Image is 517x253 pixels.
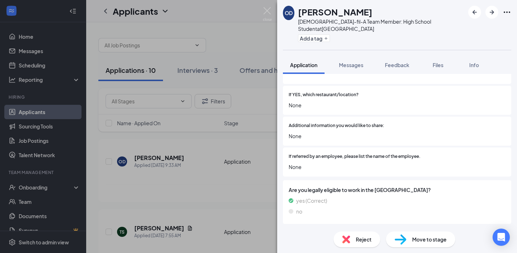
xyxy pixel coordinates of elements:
span: Are you legally eligible to work in the [GEOGRAPHIC_DATA]? [289,186,506,194]
span: Info [469,62,479,68]
div: Open Intercom Messenger [493,229,510,246]
span: Reject [356,235,372,243]
span: None [289,101,506,109]
span: None [289,132,506,140]
span: no [296,207,302,215]
span: Messages [339,62,363,68]
button: PlusAdd a tag [298,34,330,42]
svg: ArrowRight [488,8,496,17]
span: If referred by an employee, please list the name of the employee. [289,153,420,160]
h1: [PERSON_NAME] [298,6,372,18]
span: Move to stage [412,235,447,243]
span: Additional information you would like to share: [289,122,384,129]
span: Files [433,62,443,68]
svg: Plus [324,36,328,41]
span: Application [290,62,317,68]
span: If YES, which restaurant/location? [289,92,359,98]
svg: ArrowLeftNew [470,8,479,17]
span: None [289,163,506,171]
button: ArrowLeftNew [468,6,481,19]
span: yes (Correct) [296,197,327,205]
div: OD [285,9,293,17]
div: [DEMOGRAPHIC_DATA]-fil-A Team Member: High School Student at [GEOGRAPHIC_DATA] [298,18,465,32]
button: ArrowRight [485,6,498,19]
svg: Ellipses [503,8,511,17]
span: Feedback [385,62,409,68]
